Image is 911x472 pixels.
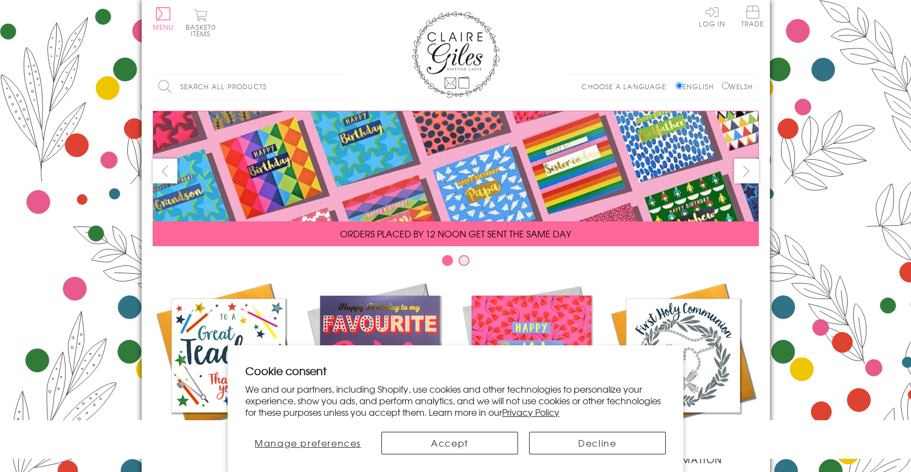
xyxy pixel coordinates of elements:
span: Trade [741,6,764,27]
button: Carousel Page 1 (Current Slide) [442,255,453,266]
span: 0 items [191,22,216,39]
a: Birthdays [456,280,607,453]
label: Welsh [722,82,753,91]
input: English [676,82,683,89]
a: Log In [699,6,725,27]
img: Claire Giles Greetings Cards [412,11,500,98]
button: prev [153,159,177,183]
button: Accept [381,432,518,454]
button: Manage preferences [245,432,370,454]
p: Choose a language: [581,82,673,91]
a: Trade [741,6,764,29]
span: ORDERS PLACED BY 12 NOON GET SENT THE SAME DAY [340,227,571,240]
label: English [676,82,719,91]
button: Basket0 items [186,9,216,37]
button: next [734,159,759,183]
p: We and our partners, including Shopify, use cookies and other technologies to personalize your ex... [245,383,666,417]
input: Welsh [722,82,729,89]
input: Search [335,74,346,99]
button: Menu [153,7,174,30]
div: Carousel Pagination [153,254,759,272]
button: Carousel Page 2 [459,255,470,266]
button: Decline [529,432,666,454]
a: Privacy Policy [502,405,559,419]
h2: Cookie consent [245,363,666,378]
span: Manage preferences [255,436,361,449]
a: New Releases [304,280,456,453]
a: Academic [153,280,304,453]
input: Search all products [153,74,346,99]
a: Communion and Confirmation [607,280,759,466]
span: Menu [153,22,174,32]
